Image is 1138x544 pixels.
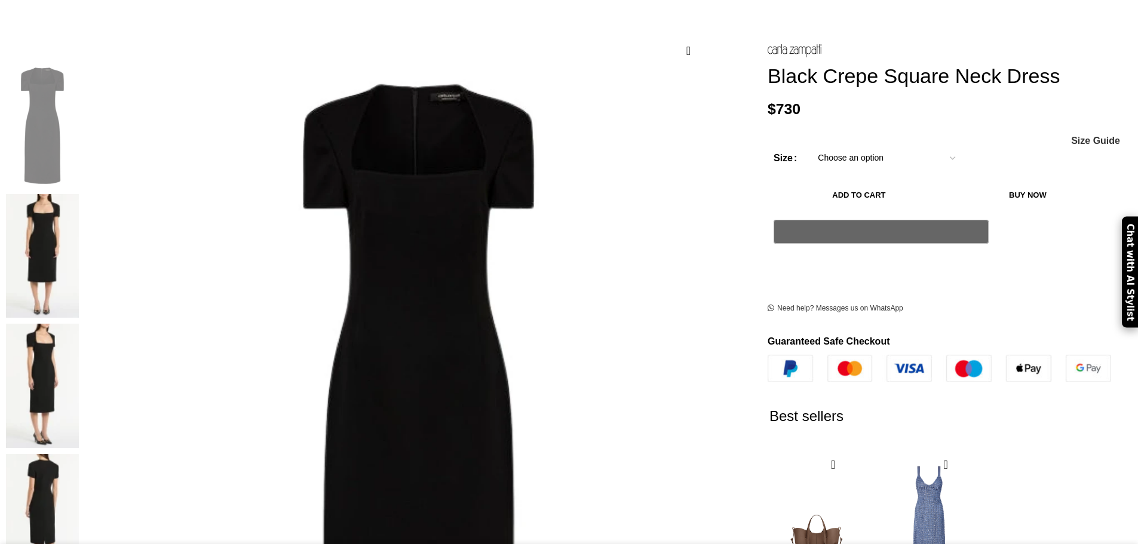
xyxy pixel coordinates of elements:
img: guaranteed-safe-checkout-bordered.j [768,355,1111,382]
button: Pay with GPay [774,220,989,244]
button: Buy now [950,183,1105,208]
label: Size [774,150,797,166]
span: $ [768,100,776,116]
img: Black Crepe Square Neck Dress [6,64,79,188]
button: Add to cart [774,183,944,208]
a: Need help? Messages us on WhatsApp [768,303,903,313]
h1: Black Crepe Square Neck Dress [768,63,1129,88]
strong: Guaranteed Safe Checkout [768,336,890,346]
img: Carla Zampatti Dresses [6,194,79,318]
a: Quick view [938,457,953,472]
span: Size Guide [1071,136,1120,146]
a: Quick view [826,457,841,472]
h2: Best sellers [769,382,1113,450]
img: Carla Zampatti [768,44,821,57]
iframe: Secure express checkout frame [771,250,991,279]
bdi: 730 [768,100,800,116]
a: Size Guide [1070,136,1120,146]
img: Carla Zampatti Dresses [6,324,79,448]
